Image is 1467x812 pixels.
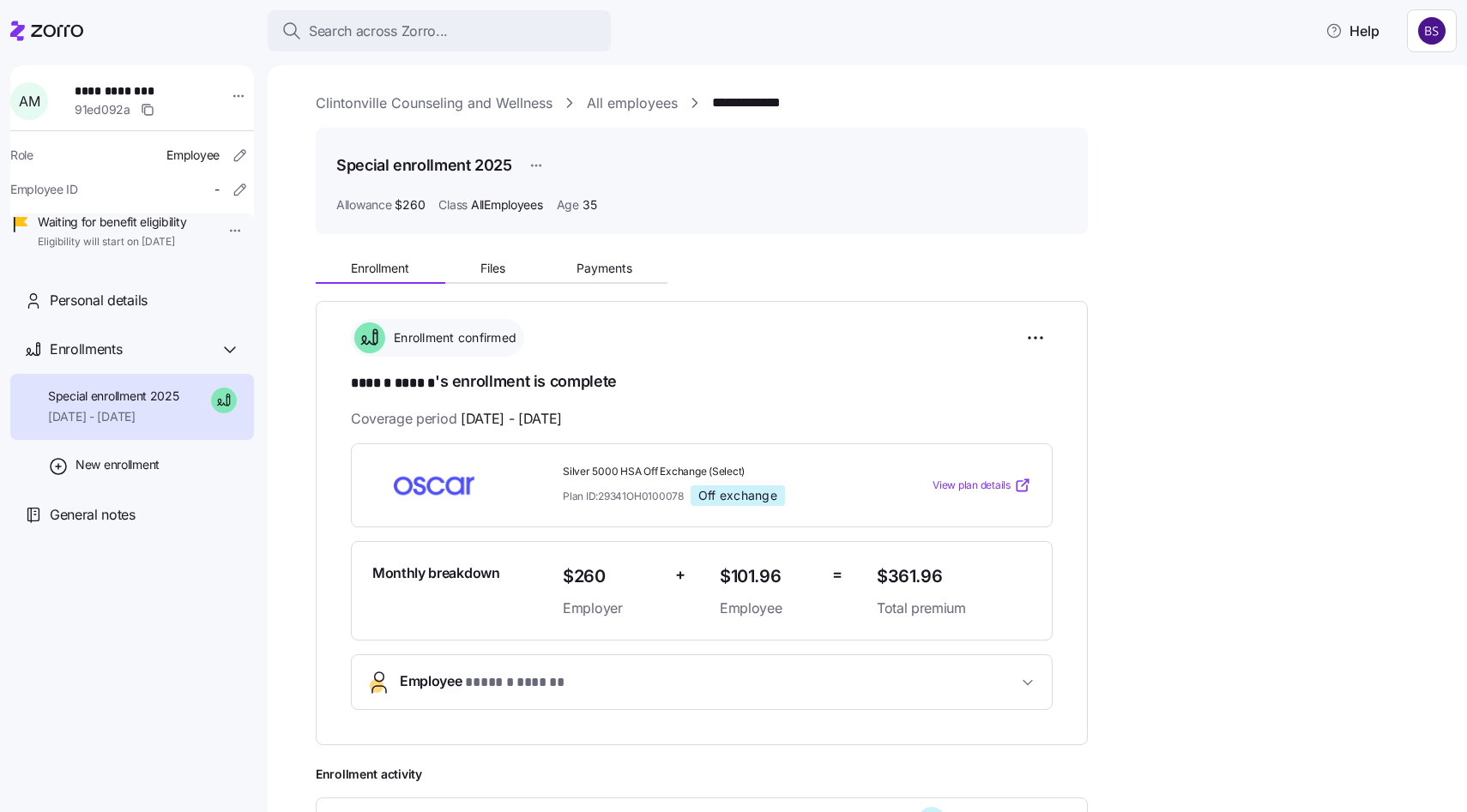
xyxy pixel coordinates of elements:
span: Allowance [336,196,391,214]
span: Enrollment [351,262,409,274]
span: Personal details [50,290,148,311]
span: Off exchange [698,488,777,503]
span: [DATE] - [DATE] [461,408,562,430]
span: $260 [395,196,425,214]
span: Employee [720,598,818,619]
a: Clintonville Counseling and Wellness [316,93,552,114]
span: Employee [166,147,220,164]
span: Coverage period [351,408,562,430]
span: Enrollment confirmed [389,329,516,346]
span: Role [10,147,33,164]
h1: 's enrollment is complete [351,370,1053,394]
button: Help [1312,14,1393,48]
span: $260 [563,562,661,591]
span: Search across Zorro... [309,21,448,42]
span: Monthly breakdown [372,562,500,584]
span: 91ed092a [75,101,130,118]
a: View plan details [933,477,1031,494]
span: View plan details [933,478,1011,494]
a: All employees [587,93,678,114]
span: General notes [50,504,136,526]
span: AllEmployees [471,196,543,214]
span: Age [557,196,579,214]
span: $361.96 [877,562,1031,591]
span: 35 [583,196,596,214]
span: - [214,181,220,198]
span: Employee [400,671,564,694]
span: Plan ID: 29341OH0100078 [563,489,684,503]
span: = [832,562,842,587]
span: Special enrollment 2025 [48,388,179,405]
span: + [675,562,685,587]
span: Employee ID [10,181,78,198]
span: Class [438,196,468,214]
span: [DATE] - [DATE] [48,408,179,425]
span: Payments [577,262,632,274]
span: Silver 5000 HSA Off Exchange (Select) [563,465,863,479]
img: Oscar [372,466,496,505]
span: Total premium [877,598,1031,619]
span: Employer [563,598,661,619]
span: Eligibility will start on [DATE] [38,235,186,250]
span: Enrollments [50,339,122,360]
span: Enrollment activity [316,766,1088,783]
span: New enrollment [75,456,160,473]
span: Help [1325,21,1379,41]
img: 70e1238b338d2f51ab0eff200587d663 [1418,17,1446,45]
span: Files [480,262,505,274]
h1: Special enrollment 2025 [336,154,512,176]
span: $101.96 [720,562,818,591]
button: Search across Zorro... [268,10,611,51]
span: A M [19,94,39,108]
span: Waiting for benefit eligibility [38,214,186,231]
